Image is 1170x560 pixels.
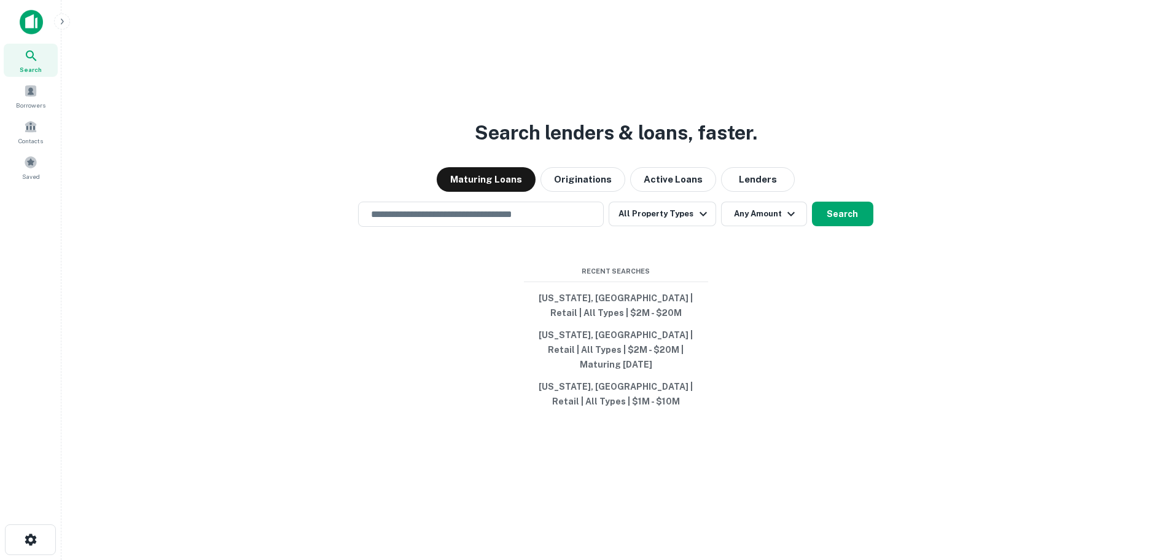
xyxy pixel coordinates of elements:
[630,167,716,192] button: Active Loans
[4,115,58,148] a: Contacts
[540,167,625,192] button: Originations
[20,65,42,74] span: Search
[609,202,716,226] button: All Property Types
[437,167,536,192] button: Maturing Loans
[721,202,807,226] button: Any Amount
[524,287,708,324] button: [US_STATE], [GEOGRAPHIC_DATA] | Retail | All Types | $2M - $20M
[524,324,708,376] button: [US_STATE], [GEOGRAPHIC_DATA] | Retail | All Types | $2M - $20M | Maturing [DATE]
[4,44,58,77] a: Search
[18,136,43,146] span: Contacts
[524,266,708,277] span: Recent Searches
[1109,462,1170,521] iframe: Chat Widget
[812,202,873,226] button: Search
[20,10,43,34] img: capitalize-icon.png
[721,167,795,192] button: Lenders
[4,151,58,184] a: Saved
[4,79,58,112] a: Borrowers
[22,172,40,181] span: Saved
[16,100,45,110] span: Borrowers
[524,376,708,412] button: [US_STATE], [GEOGRAPHIC_DATA] | Retail | All Types | $1M - $10M
[475,118,757,148] h3: Search lenders & loans, faster.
